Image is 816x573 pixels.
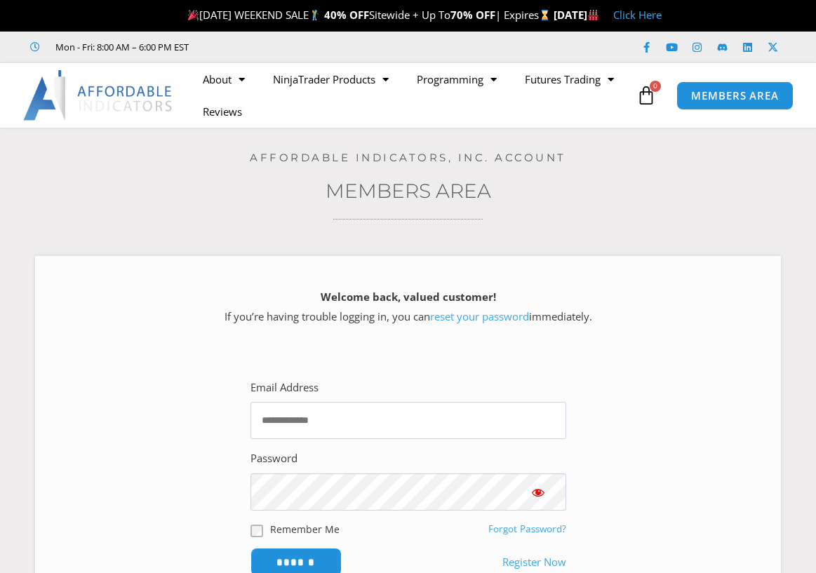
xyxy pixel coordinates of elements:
a: NinjaTrader Products [259,63,403,95]
a: Futures Trading [511,63,628,95]
span: [DATE] WEEKEND SALE Sitewide + Up To | Expires [185,8,553,22]
img: 🎉 [188,10,199,20]
a: About [189,63,259,95]
label: Password [250,449,297,468]
strong: 70% OFF [450,8,495,22]
a: Forgot Password? [488,523,566,535]
img: ⌛ [540,10,550,20]
strong: 40% OFF [324,8,369,22]
a: Affordable Indicators, Inc. Account [250,151,566,164]
a: Click Here [613,8,662,22]
span: Mon - Fri: 8:00 AM – 6:00 PM EST [52,39,189,55]
strong: [DATE] [554,8,599,22]
button: Show password [510,473,566,511]
a: 0 [615,75,677,116]
label: Email Address [250,378,319,398]
a: Programming [403,63,511,95]
nav: Menu [189,63,633,128]
a: MEMBERS AREA [676,81,794,110]
a: reset your password [430,309,529,323]
span: MEMBERS AREA [691,90,779,101]
img: LogoAI | Affordable Indicators – NinjaTrader [23,70,174,121]
p: If you’re having trouble logging in, you can immediately. [60,288,756,327]
img: 🏌️‍♂️ [309,10,320,20]
a: Register Now [502,553,566,572]
img: 🏭 [588,10,598,20]
label: Remember Me [270,522,340,537]
a: Reviews [189,95,256,128]
a: Members Area [326,179,491,203]
iframe: Customer reviews powered by Trustpilot [208,40,419,54]
strong: Welcome back, valued customer! [321,290,496,304]
span: 0 [650,81,661,92]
